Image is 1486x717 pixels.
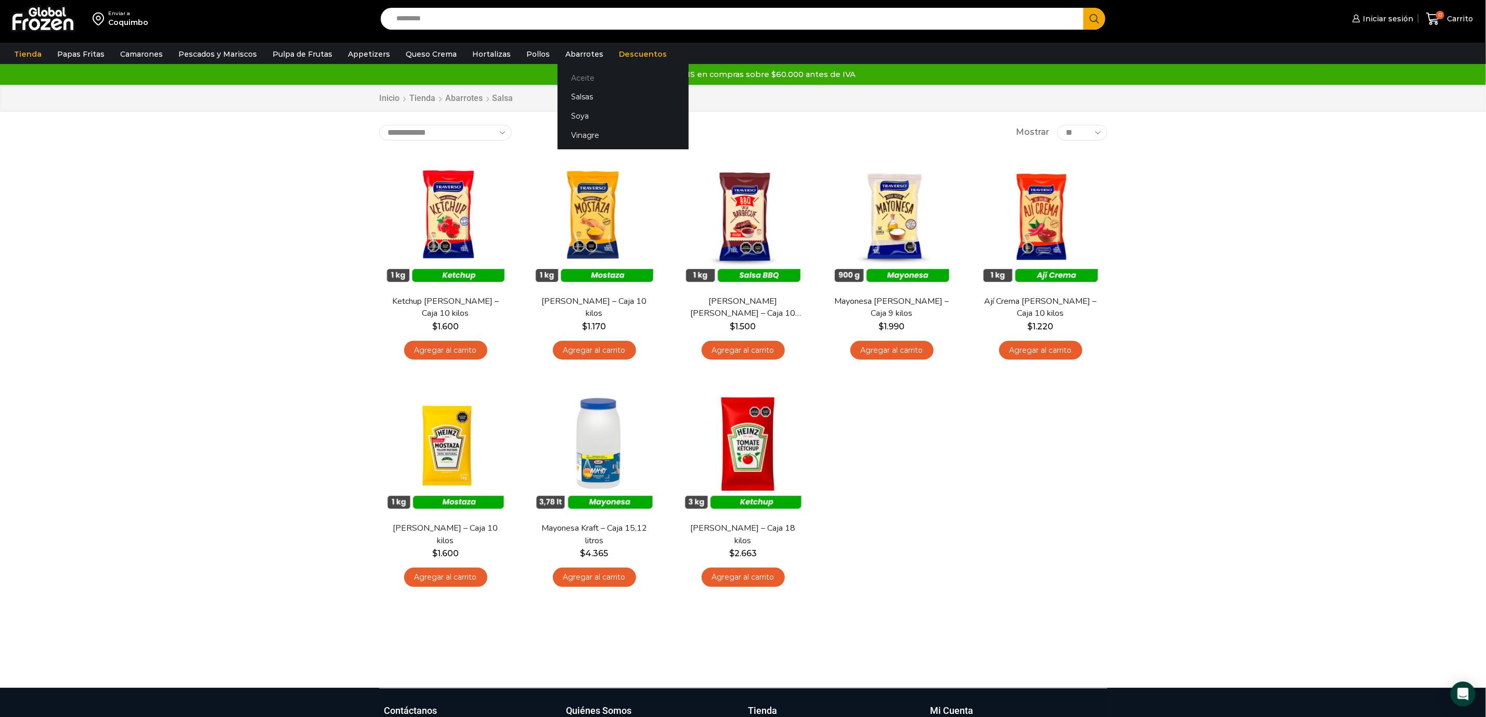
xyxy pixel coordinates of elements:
span: Vista Rápida [390,262,501,280]
div: Open Intercom Messenger [1451,682,1476,707]
a: Ají Crema [PERSON_NAME] – Caja 10 kilos [980,296,1100,319]
a: Descuentos [614,44,672,64]
a: Tienda [9,44,47,64]
a: Pollos [521,44,555,64]
bdi: 1.600 [432,548,459,558]
a: Mayonesa Kraft – Caja 15,12 litros [534,522,654,546]
span: $ [879,322,884,331]
span: Vista Rápida [687,489,799,507]
a: Agregar al carrito: “Mostaza Traverso - Caja 10 kilos” [553,341,636,360]
span: Vista Rápida [538,262,650,280]
bdi: 4.365 [580,548,609,558]
a: Queso Crema [400,44,462,64]
select: Pedido de la tienda [379,125,512,140]
a: Pulpa de Frutas [267,44,338,64]
span: Iniciar sesión [1360,14,1413,24]
a: 0 Carrito [1424,7,1476,31]
a: Agregar al carrito: “Mayonesa Kraft - Caja 15,12 litros” [553,568,636,587]
button: Search button [1083,8,1105,30]
span: Vista Rápida [538,489,650,507]
a: Tienda [409,93,436,105]
a: [PERSON_NAME] – Caja 10 kilos [534,296,654,319]
h1: Salsa [493,93,513,103]
a: Ketchup [PERSON_NAME] – Caja 10 kilos [385,296,505,319]
a: Salsas [558,87,689,107]
a: Iniciar sesión [1350,8,1413,29]
a: Pescados y Mariscos [173,44,262,64]
a: Soya [558,107,689,126]
span: Vista Rápida [390,489,501,507]
a: [PERSON_NAME] [PERSON_NAME] – Caja 10 kilos [683,296,803,319]
a: Aceite [558,68,689,87]
span: $ [432,548,437,558]
bdi: 1.170 [583,322,606,331]
div: Coquimbo [108,17,148,28]
span: Vista Rápida [836,262,948,280]
a: Agregar al carrito: “Salsa Barbacue Traverso - Caja 10 kilos” [702,341,785,360]
a: Agregar al carrito: “Ketchup Traverso - Caja 10 kilos” [404,341,487,360]
span: $ [1028,322,1033,331]
a: Agregar al carrito: “Ketchup Heinz - Caja 18 kilos” [702,568,785,587]
a: Vinagre [558,125,689,145]
a: Agregar al carrito: “Ají Crema Traverso - Caja 10 kilos” [999,341,1082,360]
a: Appetizers [343,44,395,64]
a: Abarrotes [445,93,484,105]
img: address-field-icon.svg [93,10,108,28]
a: Papas Fritas [52,44,110,64]
a: Mayonesa [PERSON_NAME] – Caja 9 kilos [832,296,951,319]
span: Carrito [1444,14,1473,24]
span: 0 [1436,11,1444,19]
div: Enviar a [108,10,148,17]
bdi: 1.500 [730,322,756,331]
a: [PERSON_NAME] – Caja 18 kilos [683,522,803,546]
bdi: 1.220 [1028,322,1054,331]
span: $ [730,322,735,331]
bdi: 1.600 [432,322,459,331]
a: Agregar al carrito: “Mostaza Heinz - Caja 10 kilos” [404,568,487,587]
span: $ [580,548,586,558]
span: $ [583,322,588,331]
span: $ [729,548,734,558]
a: Hortalizas [467,44,516,64]
span: $ [432,322,437,331]
a: Agregar al carrito: “Mayonesa Traverso - Caja 9 kilos” [850,341,934,360]
bdi: 1.990 [879,322,905,331]
span: Mostrar [1016,126,1049,138]
span: Vista Rápida [985,262,1096,280]
bdi: 2.663 [729,548,757,558]
a: Abarrotes [560,44,609,64]
a: [PERSON_NAME] – Caja 10 kilos [385,522,505,546]
a: Camarones [115,44,168,64]
span: Vista Rápida [687,262,799,280]
nav: Breadcrumb [379,93,513,105]
a: Inicio [379,93,400,105]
